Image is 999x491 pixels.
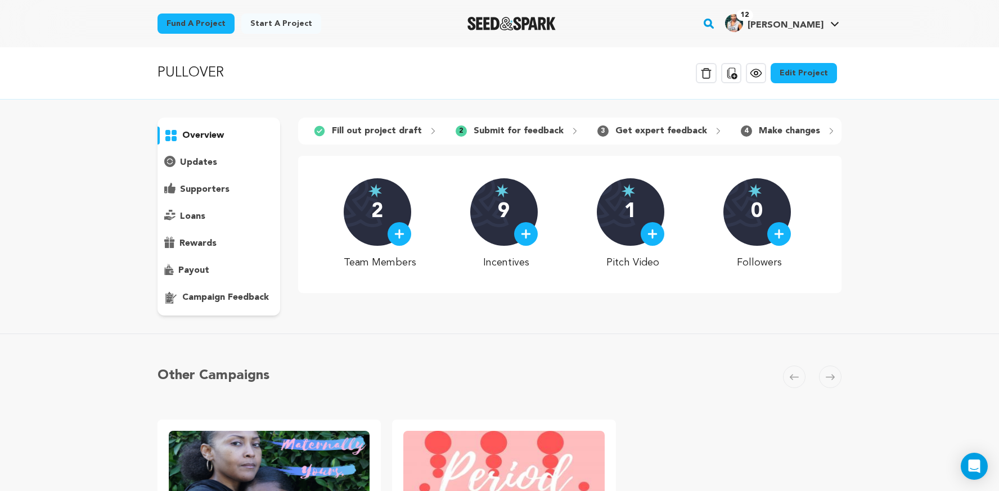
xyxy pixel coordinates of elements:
p: PULLOVER [157,63,224,83]
button: overview [157,127,280,145]
p: overview [182,129,224,142]
h5: Other Campaigns [157,366,269,386]
img: plus.svg [774,229,784,239]
span: [PERSON_NAME] [748,21,823,30]
p: rewards [179,237,217,250]
img: plus.svg [394,229,404,239]
a: Fund a project [157,13,235,34]
div: Nicole C.'s Profile [725,14,823,32]
span: Nicole C.'s Profile [723,12,841,35]
p: updates [180,156,217,169]
a: Seed&Spark Homepage [467,17,556,30]
p: 2 [371,201,383,223]
p: 1 [624,201,636,223]
p: Fill out project draft [332,124,422,138]
p: Followers [723,255,796,271]
span: 12 [736,10,753,21]
p: Incentives [470,255,543,271]
p: Make changes [759,124,820,138]
img: B983587A-0630-4C87-8BFE-D50ADAEC56AF.jpeg [725,14,743,32]
p: 0 [751,201,763,223]
button: payout [157,262,280,280]
p: campaign feedback [182,291,269,304]
a: Nicole C.'s Profile [723,12,841,32]
span: 4 [741,125,752,137]
p: Team Members [344,255,416,271]
img: plus.svg [647,229,658,239]
p: Pitch Video [597,255,669,271]
p: payout [178,264,209,277]
p: 9 [498,201,510,223]
button: campaign feedback [157,289,280,307]
a: Start a project [241,13,321,34]
p: Submit for feedback [474,124,564,138]
button: loans [157,208,280,226]
button: rewards [157,235,280,253]
button: updates [157,154,280,172]
div: Open Intercom Messenger [961,453,988,480]
p: loans [180,210,205,223]
img: Seed&Spark Logo Dark Mode [467,17,556,30]
a: Edit Project [771,63,837,83]
button: supporters [157,181,280,199]
span: 3 [597,125,609,137]
img: plus.svg [521,229,531,239]
p: supporters [180,183,229,196]
span: 2 [456,125,467,137]
p: Get expert feedback [615,124,707,138]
